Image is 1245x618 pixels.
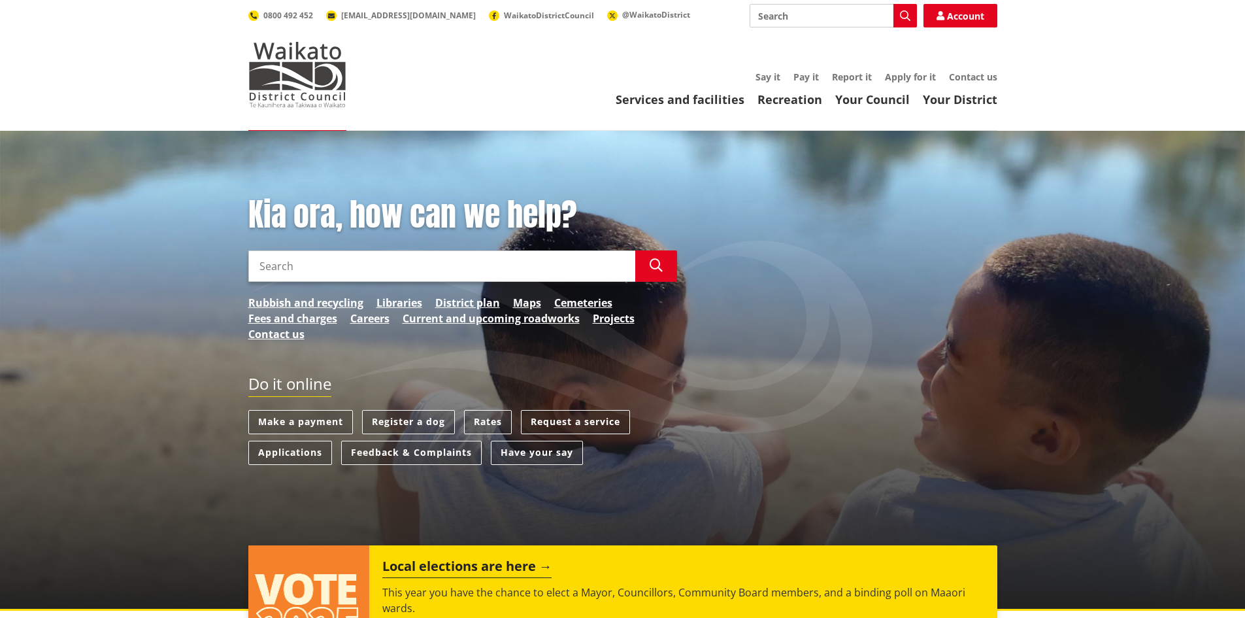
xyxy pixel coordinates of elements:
a: Libraries [376,295,422,311]
a: Contact us [949,71,997,83]
input: Search input [248,250,635,282]
a: Pay it [793,71,819,83]
a: Fees and charges [248,311,337,326]
a: Say it [755,71,780,83]
a: Apply for it [885,71,936,83]
a: Projects [593,311,635,326]
span: 0800 492 452 [263,10,313,21]
a: District plan [435,295,500,311]
a: @WaikatoDistrict [607,9,690,20]
a: Maps [513,295,541,311]
a: WaikatoDistrictCouncil [489,10,594,21]
a: Careers [350,311,390,326]
a: [EMAIL_ADDRESS][DOMAIN_NAME] [326,10,476,21]
span: @WaikatoDistrict [622,9,690,20]
span: WaikatoDistrictCouncil [504,10,594,21]
p: This year you have the chance to elect a Mayor, Councillors, Community Board members, and a bindi... [382,585,984,616]
a: Rubbish and recycling [248,295,363,311]
a: Feedback & Complaints [341,441,482,465]
a: 0800 492 452 [248,10,313,21]
a: Services and facilities [616,92,744,107]
a: Account [923,4,997,27]
h2: Local elections are here [382,558,552,578]
input: Search input [750,4,917,27]
h1: Kia ora, how can we help? [248,196,677,234]
a: Request a service [521,410,630,434]
a: Register a dog [362,410,455,434]
a: Report it [832,71,872,83]
a: Contact us [248,326,305,342]
a: Your Council [835,92,910,107]
a: Recreation [757,92,822,107]
a: Applications [248,441,332,465]
span: [EMAIL_ADDRESS][DOMAIN_NAME] [341,10,476,21]
a: Your District [923,92,997,107]
a: Have your say [491,441,583,465]
h2: Do it online [248,375,331,398]
a: Rates [464,410,512,434]
a: Make a payment [248,410,353,434]
img: Waikato District Council - Te Kaunihera aa Takiwaa o Waikato [248,42,346,107]
a: Current and upcoming roadworks [403,311,580,326]
a: Cemeteries [554,295,612,311]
